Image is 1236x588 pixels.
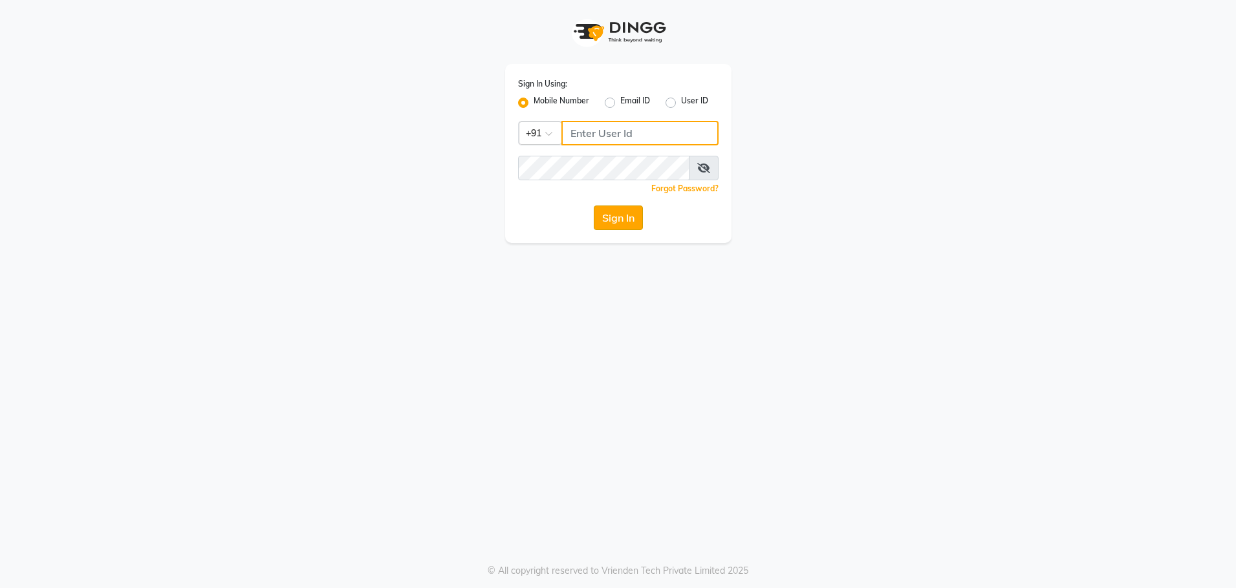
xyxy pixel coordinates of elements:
input: Username [561,121,719,145]
img: logo1.svg [567,13,670,51]
label: User ID [681,95,708,110]
input: Username [518,156,689,180]
a: Forgot Password? [651,184,719,193]
label: Mobile Number [534,95,589,110]
label: Email ID [620,95,650,110]
button: Sign In [594,205,643,230]
label: Sign In Using: [518,78,567,90]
